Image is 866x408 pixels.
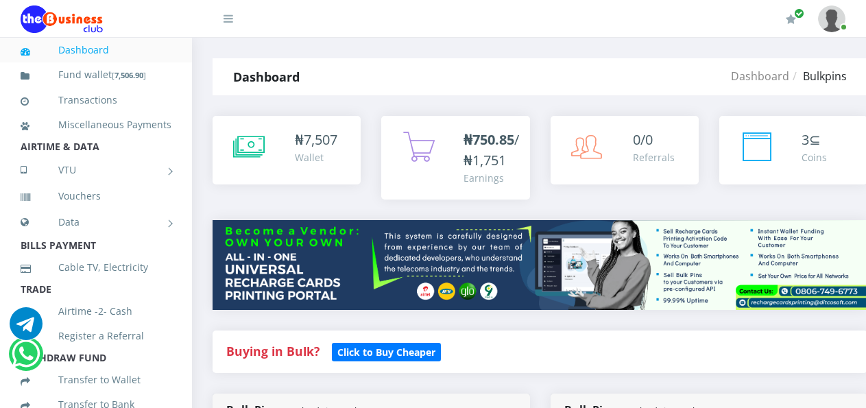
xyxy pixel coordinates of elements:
a: Fund wallet[7,506.90] [21,59,171,91]
div: Wallet [295,150,337,165]
a: Miscellaneous Payments [21,109,171,141]
img: User [818,5,845,32]
strong: Buying in Bulk? [226,343,320,359]
b: Click to Buy Cheaper [337,346,435,359]
a: Vouchers [21,180,171,212]
a: 0/0 Referrals [551,116,699,184]
a: Data [21,205,171,239]
li: Bulkpins [789,68,847,84]
a: Click to Buy Cheaper [332,343,441,359]
a: Airtime -2- Cash [21,296,171,327]
b: 7,506.90 [115,70,143,80]
span: 3 [802,130,809,149]
span: /₦1,751 [464,130,519,169]
a: Dashboard [21,34,171,66]
div: Coins [802,150,827,165]
i: Renew/Upgrade Subscription [786,14,796,25]
small: [ ] [112,70,146,80]
div: Referrals [633,150,675,165]
a: VTU [21,153,171,187]
a: ₦750.85/₦1,751 Earnings [381,116,529,200]
a: Register a Referral [21,320,171,352]
a: Chat for support [10,317,43,340]
a: Transfer to Wallet [21,364,171,396]
span: Renew/Upgrade Subscription [794,8,804,19]
a: Transactions [21,84,171,116]
div: ₦ [295,130,337,150]
a: Chat for support [12,348,40,370]
b: ₦750.85 [464,130,514,149]
div: Earnings [464,171,519,185]
a: ₦7,507 Wallet [213,116,361,184]
strong: Dashboard [233,69,300,85]
span: 7,507 [304,130,337,149]
a: Dashboard [731,69,789,84]
div: ⊆ [802,130,827,150]
a: Cable TV, Electricity [21,252,171,283]
img: Logo [21,5,103,33]
span: 0/0 [633,130,653,149]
